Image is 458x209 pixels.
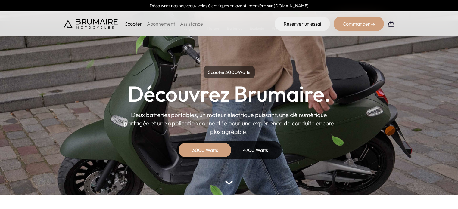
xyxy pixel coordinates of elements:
img: arrow-bottom.png [225,180,233,185]
div: 4700 Watts [232,143,280,157]
a: Réserver un essai [275,17,330,31]
div: 3000 Watts [181,143,229,157]
h1: Découvrez Brumaire. [128,83,331,105]
div: Commander [334,17,384,31]
a: Abonnement [147,21,175,27]
p: Deux batteries portables, un moteur électrique puissant, une clé numérique partagée et une applic... [124,111,335,136]
span: 3000 [225,69,238,75]
img: right-arrow-2.png [371,23,375,26]
img: Brumaire Motocycles [64,19,118,29]
img: Panier [388,20,395,27]
p: Scooter [125,20,142,27]
a: Assistance [180,21,203,27]
p: Scooter Watts [204,66,255,78]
